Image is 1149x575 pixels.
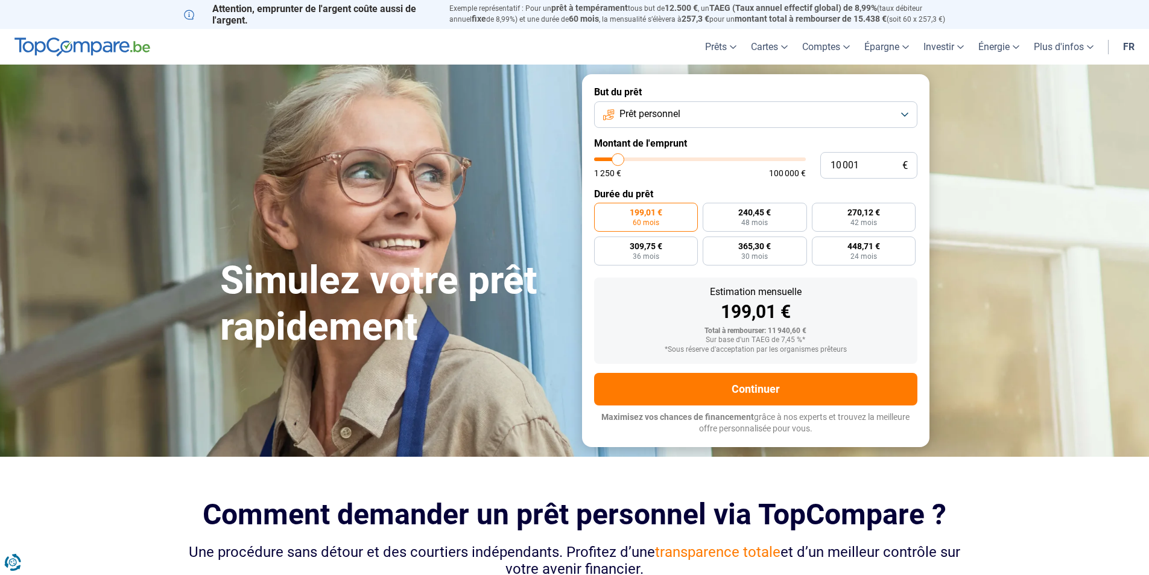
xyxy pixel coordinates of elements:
span: 448,71 € [847,242,880,250]
span: montant total à rembourser de 15.438 € [735,14,887,24]
span: 365,30 € [738,242,771,250]
a: Comptes [795,29,857,65]
h2: Comment demander un prêt personnel via TopCompare ? [184,498,966,531]
span: 257,3 € [682,14,709,24]
a: Plus d'infos [1027,29,1101,65]
label: Montant de l'emprunt [594,138,917,149]
a: Cartes [744,29,795,65]
div: Total à rembourser: 11 940,60 € [604,327,908,335]
span: € [902,160,908,171]
span: transparence totale [655,544,780,561]
div: *Sous réserve d'acceptation par les organismes prêteurs [604,346,908,354]
span: 12.500 € [665,3,698,13]
span: 240,45 € [738,208,771,217]
span: TAEG (Taux annuel effectif global) de 8,99% [709,3,877,13]
img: TopCompare [14,37,150,57]
p: grâce à nos experts et trouvez la meilleure offre personnalisée pour vous. [594,411,917,435]
span: 60 mois [569,14,599,24]
div: Estimation mensuelle [604,287,908,297]
h1: Simulez votre prêt rapidement [220,258,568,351]
span: 309,75 € [630,242,662,250]
span: 48 mois [741,219,768,226]
span: Maximisez vos chances de financement [601,412,754,422]
label: But du prêt [594,86,917,98]
span: 24 mois [850,253,877,260]
span: 270,12 € [847,208,880,217]
span: 100 000 € [769,169,806,177]
span: fixe [472,14,486,24]
a: fr [1116,29,1142,65]
button: Continuer [594,373,917,405]
div: 199,01 € [604,303,908,321]
span: 42 mois [850,219,877,226]
a: Épargne [857,29,916,65]
button: Prêt personnel [594,101,917,128]
span: 36 mois [633,253,659,260]
span: 199,01 € [630,208,662,217]
span: Prêt personnel [619,107,680,121]
div: Sur base d'un TAEG de 7,45 %* [604,336,908,345]
a: Prêts [698,29,744,65]
span: prêt à tempérament [551,3,628,13]
span: 60 mois [633,219,659,226]
p: Exemple représentatif : Pour un tous but de , un (taux débiteur annuel de 8,99%) et une durée de ... [449,3,966,25]
label: Durée du prêt [594,188,917,200]
a: Énergie [971,29,1027,65]
span: 30 mois [741,253,768,260]
p: Attention, emprunter de l'argent coûte aussi de l'argent. [184,3,435,26]
span: 1 250 € [594,169,621,177]
a: Investir [916,29,971,65]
